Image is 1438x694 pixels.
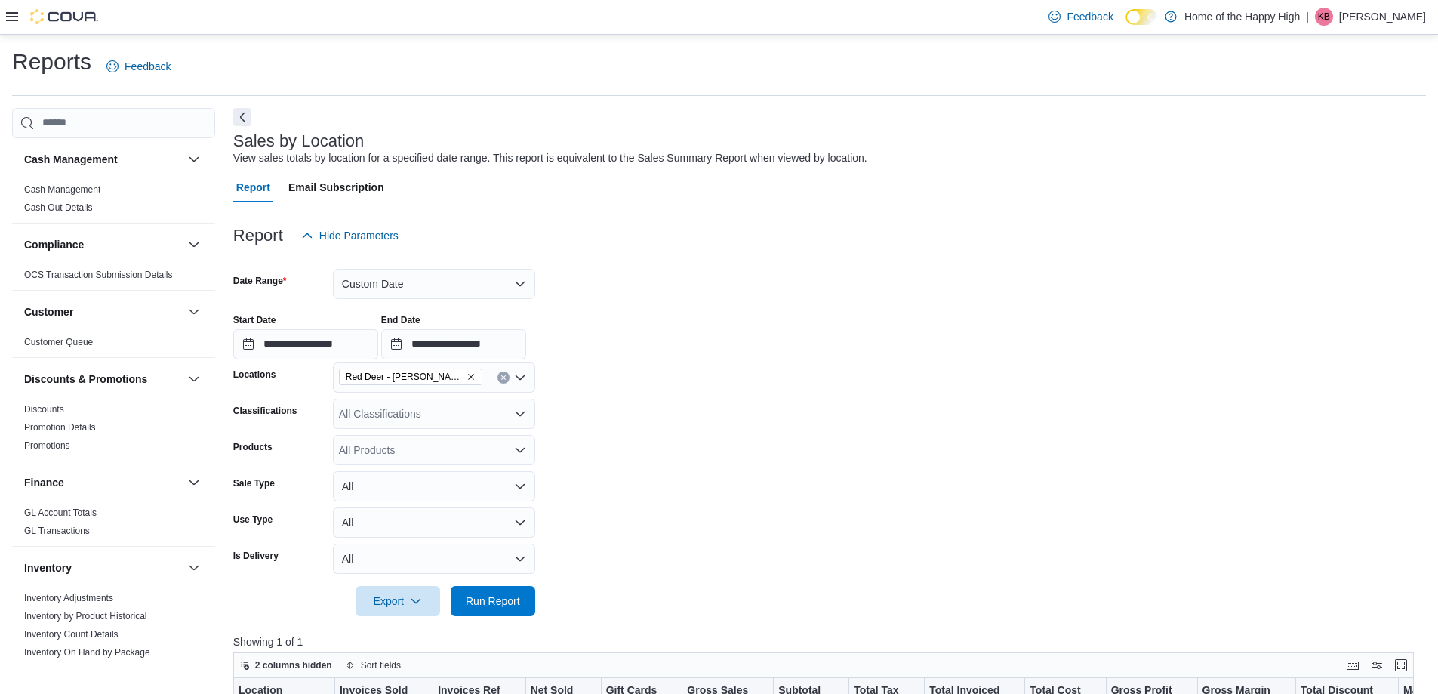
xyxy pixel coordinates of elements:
[24,440,70,451] a: Promotions
[514,444,526,456] button: Open list of options
[24,475,64,490] h3: Finance
[234,656,338,674] button: 2 columns hidden
[12,400,215,461] div: Discounts & Promotions
[24,152,182,167] button: Cash Management
[24,202,93,214] span: Cash Out Details
[233,108,251,126] button: Next
[1067,9,1113,24] span: Feedback
[233,441,273,453] label: Products
[236,172,270,202] span: Report
[295,221,405,251] button: Hide Parameters
[12,266,215,290] div: Compliance
[1125,25,1126,26] span: Dark Mode
[24,507,97,519] span: GL Account Totals
[1125,9,1157,25] input: Dark Mode
[185,370,203,388] button: Discounts & Promotions
[24,560,72,575] h3: Inventory
[361,659,401,671] span: Sort fields
[24,440,70,452] span: Promotions
[185,236,203,254] button: Compliance
[381,314,420,326] label: End Date
[24,628,119,640] span: Inventory Count Details
[346,369,463,384] span: Red Deer - [PERSON_NAME][GEOGRAPHIC_DATA] - Fire & Flower
[233,150,867,166] div: View sales totals by location for a specified date range. This report is equivalent to the Sales ...
[233,314,276,326] label: Start Date
[24,421,96,433] span: Promotion Details
[233,477,275,489] label: Sale Type
[1368,656,1386,674] button: Display options
[233,405,297,417] label: Classifications
[339,369,482,385] span: Red Deer - Dawson Centre - Fire & Flower
[288,172,384,202] span: Email Subscription
[24,304,182,319] button: Customer
[24,152,118,167] h3: Cash Management
[1392,656,1410,674] button: Enter fullscreen
[24,184,100,195] a: Cash Management
[24,404,64,415] a: Discounts
[1306,8,1309,26] p: |
[233,369,276,381] label: Locations
[24,507,97,518] a: GL Account Totals
[24,304,73,319] h3: Customer
[340,656,407,674] button: Sort fields
[30,9,98,24] img: Cova
[24,592,113,604] span: Inventory Adjustments
[24,237,84,252] h3: Compliance
[233,514,273,526] label: Use Type
[24,403,64,415] span: Discounts
[356,586,440,616] button: Export
[125,59,171,74] span: Feedback
[233,634,1426,649] p: Showing 1 of 1
[24,202,93,213] a: Cash Out Details
[185,303,203,321] button: Customer
[1318,8,1330,26] span: KB
[24,593,113,603] a: Inventory Adjustments
[12,47,91,77] h1: Reports
[100,51,177,82] a: Feedback
[365,586,431,616] span: Export
[24,270,173,280] a: OCS Transaction Submission Details
[233,132,365,150] h3: Sales by Location
[185,150,203,168] button: Cash Management
[24,422,96,433] a: Promotion Details
[467,372,476,381] button: Remove Red Deer - Dawson Centre - Fire & Flower from selection in this group
[24,336,93,348] span: Customer Queue
[233,550,279,562] label: Is Delivery
[24,237,182,252] button: Compliance
[451,586,535,616] button: Run Report
[381,329,526,359] input: Press the down key to open a popover containing a calendar.
[24,526,90,536] a: GL Transactions
[1315,8,1333,26] div: Kelci Brenna
[24,647,150,658] a: Inventory On Hand by Package
[24,610,147,622] span: Inventory by Product Historical
[185,559,203,577] button: Inventory
[1042,2,1119,32] a: Feedback
[185,473,203,492] button: Finance
[233,227,283,245] h3: Report
[333,544,535,574] button: All
[514,372,526,384] button: Open list of options
[24,646,150,659] span: Inventory On Hand by Package
[333,269,535,299] button: Custom Date
[12,180,215,223] div: Cash Management
[333,471,535,501] button: All
[497,372,510,384] button: Clear input
[24,611,147,622] a: Inventory by Product Historical
[24,372,147,387] h3: Discounts & Promotions
[24,337,93,347] a: Customer Queue
[233,329,378,359] input: Press the down key to open a popover containing a calendar.
[12,504,215,546] div: Finance
[24,475,182,490] button: Finance
[24,560,182,575] button: Inventory
[24,269,173,281] span: OCS Transaction Submission Details
[12,333,215,357] div: Customer
[1344,656,1362,674] button: Keyboard shortcuts
[514,408,526,420] button: Open list of options
[233,275,287,287] label: Date Range
[319,228,399,243] span: Hide Parameters
[24,525,90,537] span: GL Transactions
[1184,8,1300,26] p: Home of the Happy High
[255,659,332,671] span: 2 columns hidden
[24,629,119,640] a: Inventory Count Details
[1339,8,1426,26] p: [PERSON_NAME]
